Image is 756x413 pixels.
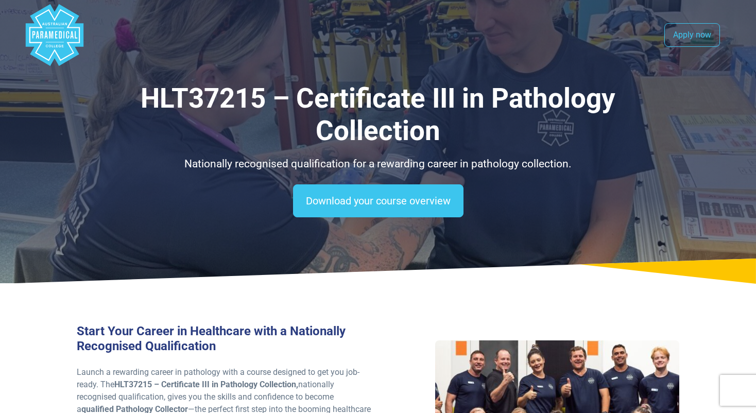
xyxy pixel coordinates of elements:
[77,82,679,148] h1: HLT37215 – Certificate III in Pathology Collection
[77,156,679,173] p: Nationally recognised qualification for a rewarding career in pathology collection.
[24,4,85,66] div: Australian Paramedical College
[664,23,720,47] a: Apply now
[114,380,298,389] strong: HLT37215 – Certificate III in Pathology Collection,
[293,184,463,217] a: Download your course overview
[77,324,372,354] h3: Start Your Career in Healthcare with a Nationally Recognised Qualification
